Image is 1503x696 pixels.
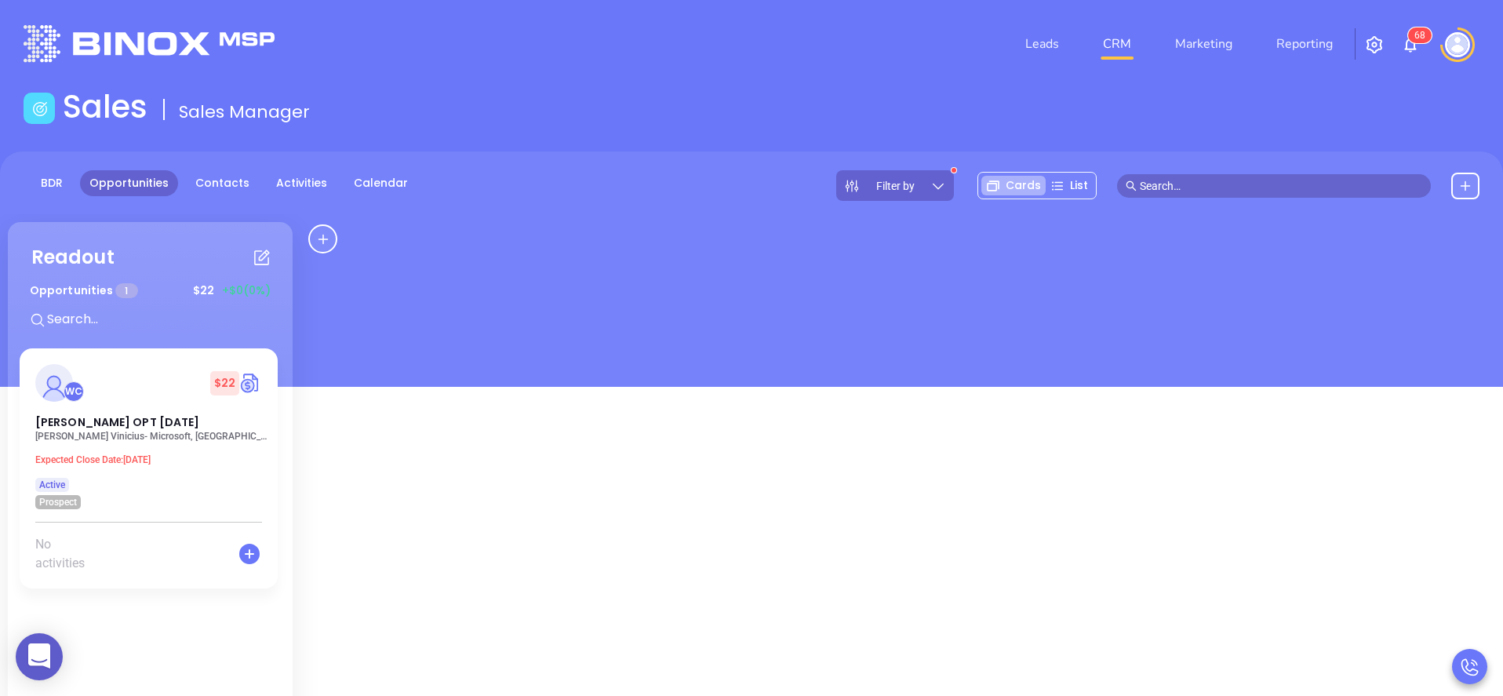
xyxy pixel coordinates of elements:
[1414,30,1420,41] span: 6
[24,25,275,62] img: logo
[31,170,72,196] a: BDR
[267,170,337,196] a: Activities
[1408,27,1432,43] sup: 68
[239,371,262,395] img: Quote
[31,243,115,271] div: Readout
[63,88,147,126] h1: Sales
[115,283,137,298] span: 1
[39,494,77,511] span: Prospect
[1420,30,1425,41] span: 8
[35,364,73,402] img: Felipe OPT may 9
[80,170,178,196] a: Opportunities
[45,309,281,330] input: Search...
[1126,180,1137,191] span: search
[179,100,310,124] span: Sales Manager
[1445,32,1470,57] img: user
[1046,176,1093,195] div: List
[186,170,259,196] a: Contacts
[1140,177,1422,195] input: Search…
[210,371,239,395] span: $ 22
[1365,35,1384,54] img: iconSetting
[1097,28,1137,60] a: CRM
[189,279,218,303] span: $ 22
[20,234,281,348] div: ReadoutOpportunities 1$22+$0(0%)
[35,535,104,573] span: No activities
[20,348,278,509] a: profileWalter Contreras$22Circle dollar[PERSON_NAME] OPT [DATE][PERSON_NAME] Vinicius- Microsoft,...
[1169,28,1239,60] a: Marketing
[64,381,84,402] div: Walter Contreras
[35,414,199,430] span: Felipe OPT may 9
[222,282,271,299] span: +$0 (0%)
[1019,28,1065,60] a: Leads
[1401,35,1420,54] img: iconNotification
[39,476,65,494] span: Active
[344,170,417,196] a: Calendar
[20,348,281,596] div: profileWalter Contreras$22Circle dollar[PERSON_NAME] OPT [DATE][PERSON_NAME] Vinicius- Microsoft,...
[876,180,915,191] span: Filter by
[1270,28,1339,60] a: Reporting
[35,431,271,442] p: Felipe Vinicius - Microsoft, Brazil
[30,276,138,305] p: Opportunities
[35,454,271,465] p: Expected Close Date: [DATE]
[981,176,1046,195] div: Cards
